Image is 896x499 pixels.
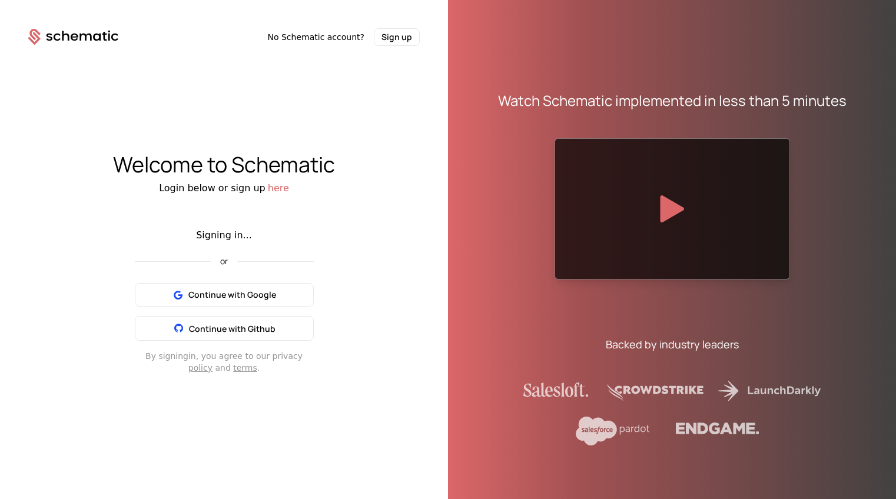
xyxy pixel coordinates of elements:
div: Watch Schematic implemented in less than 5 minutes [498,91,847,110]
span: Continue with Google [188,289,276,301]
span: or [211,257,237,265]
button: Continue with Github [135,316,314,341]
button: here [268,181,289,195]
div: Signing in... [135,228,314,242]
span: No Schematic account? [267,31,364,43]
a: terms [233,363,257,372]
button: Sign up [374,28,420,46]
span: Continue with Github [189,323,276,334]
a: policy [188,363,213,372]
button: Continue with Google [135,283,314,307]
div: Backed by industry leaders [606,336,739,352]
div: By signing in , you agree to our privacy and . [135,350,314,374]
